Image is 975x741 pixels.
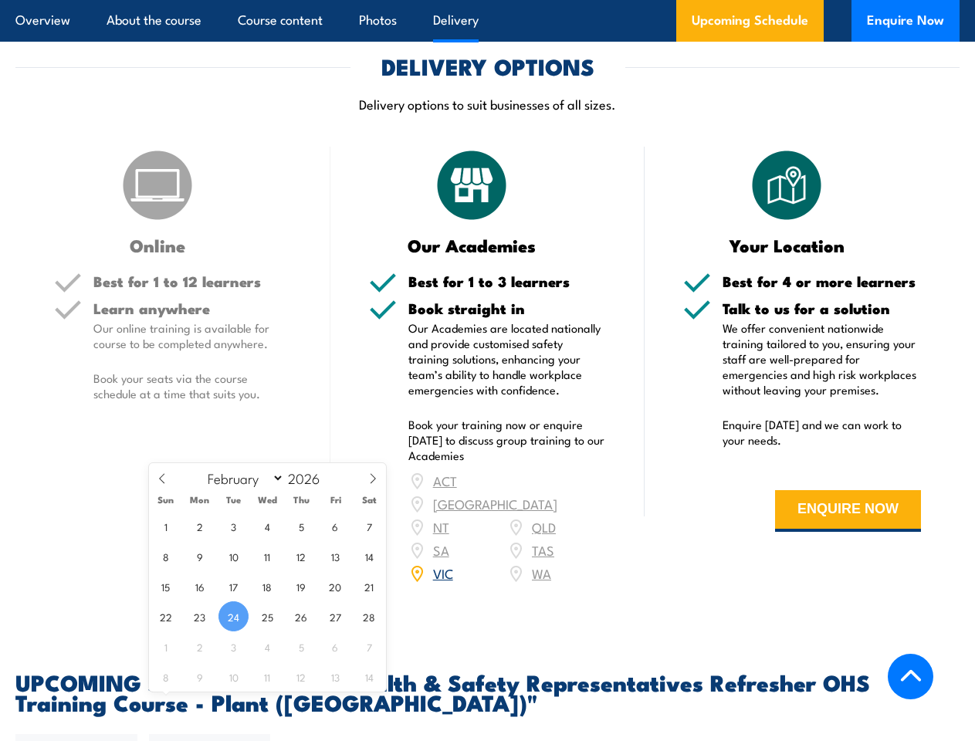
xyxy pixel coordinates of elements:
[183,495,217,505] span: Mon
[218,541,249,571] span: February 10, 2026
[217,495,251,505] span: Tue
[320,661,350,692] span: March 13, 2026
[320,511,350,541] span: February 6, 2026
[723,274,921,289] h5: Best for 4 or more learners
[218,661,249,692] span: March 10, 2026
[408,417,607,463] p: Book your training now or enquire [DATE] to discuss group training to our Academies
[185,631,215,661] span: March 2, 2026
[93,370,292,401] p: Book your seats via the course schedule at a time that suits you.
[775,490,921,532] button: ENQUIRE NOW
[286,571,317,601] span: February 19, 2026
[218,631,249,661] span: March 3, 2026
[252,631,283,661] span: March 4, 2026
[185,601,215,631] span: February 23, 2026
[354,571,384,601] span: February 21, 2026
[15,95,960,113] p: Delivery options to suit businesses of all sizes.
[408,320,607,398] p: Our Academies are located nationally and provide customised safety training solutions, enhancing ...
[320,601,350,631] span: February 27, 2026
[252,511,283,541] span: February 4, 2026
[369,236,576,254] h3: Our Academies
[723,417,921,448] p: Enquire [DATE] and we can work to your needs.
[252,601,283,631] span: February 25, 2026
[286,601,317,631] span: February 26, 2026
[185,541,215,571] span: February 9, 2026
[319,495,353,505] span: Fri
[354,631,384,661] span: March 7, 2026
[54,236,261,254] h3: Online
[185,511,215,541] span: February 2, 2026
[218,511,249,541] span: February 3, 2026
[320,541,350,571] span: February 13, 2026
[151,631,181,661] span: March 1, 2026
[218,571,249,601] span: February 17, 2026
[252,541,283,571] span: February 11, 2026
[683,236,890,254] h3: Your Location
[284,469,335,487] input: Year
[286,541,317,571] span: February 12, 2026
[286,661,317,692] span: March 12, 2026
[354,511,384,541] span: February 7, 2026
[151,661,181,692] span: March 8, 2026
[286,511,317,541] span: February 5, 2026
[408,301,607,316] h5: Book straight in
[354,601,384,631] span: February 28, 2026
[286,631,317,661] span: March 5, 2026
[723,320,921,398] p: We offer convenient nationwide training tailored to you, ensuring your staff are well-prepared fo...
[251,495,285,505] span: Wed
[93,320,292,351] p: Our online training is available for course to be completed anywhere.
[252,571,283,601] span: February 18, 2026
[218,601,249,631] span: February 24, 2026
[354,541,384,571] span: February 14, 2026
[408,274,607,289] h5: Best for 1 to 3 learners
[320,631,350,661] span: March 6, 2026
[381,56,594,76] h2: DELIVERY OPTIONS
[151,571,181,601] span: February 15, 2026
[252,661,283,692] span: March 11, 2026
[285,495,319,505] span: Thu
[433,563,453,582] a: VIC
[200,468,284,488] select: Month
[93,301,292,316] h5: Learn anywhere
[320,571,350,601] span: February 20, 2026
[149,495,183,505] span: Sun
[151,601,181,631] span: February 22, 2026
[151,541,181,571] span: February 8, 2026
[15,672,960,712] h2: UPCOMING SCHEDULE FOR - "Health & Safety Representatives Refresher OHS Training Course - Plant ([...
[723,301,921,316] h5: Talk to us for a solution
[353,495,387,505] span: Sat
[93,274,292,289] h5: Best for 1 to 12 learners
[354,661,384,692] span: March 14, 2026
[151,511,181,541] span: February 1, 2026
[185,571,215,601] span: February 16, 2026
[185,661,215,692] span: March 9, 2026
